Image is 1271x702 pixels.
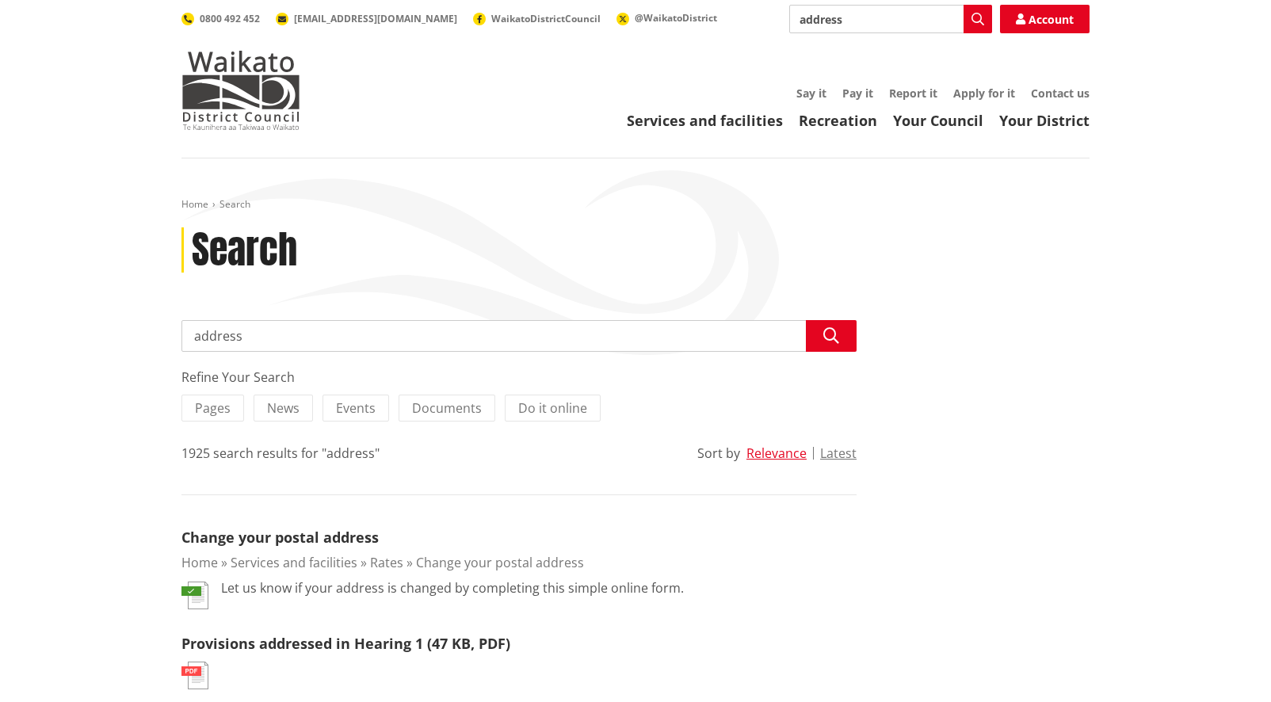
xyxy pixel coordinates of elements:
[219,197,250,211] span: Search
[336,399,376,417] span: Events
[276,12,457,25] a: [EMAIL_ADDRESS][DOMAIN_NAME]
[473,12,601,25] a: WaikatoDistrictCouncil
[820,446,857,460] button: Latest
[181,368,857,387] div: Refine Your Search
[842,86,873,101] a: Pay it
[181,554,218,571] a: Home
[181,198,1090,212] nav: breadcrumb
[1000,5,1090,33] a: Account
[181,582,208,609] img: document-form.svg
[181,51,300,130] img: Waikato District Council - Te Kaunihera aa Takiwaa o Waikato
[627,111,783,130] a: Services and facilities
[181,662,208,689] img: document-pdf.svg
[796,86,826,101] a: Say it
[200,12,260,25] span: 0800 492 452
[416,554,584,571] a: Change your postal address
[518,399,587,417] span: Do it online
[370,554,403,571] a: Rates
[616,11,717,25] a: @WaikatoDistrict
[789,5,992,33] input: Search input
[221,578,684,597] p: Let us know if your address is changed by completing this simple online form.
[953,86,1015,101] a: Apply for it
[181,444,380,463] div: 1925 search results for "address"
[294,12,457,25] span: [EMAIL_ADDRESS][DOMAIN_NAME]
[746,446,807,460] button: Relevance
[181,320,857,352] input: Search input
[267,399,300,417] span: News
[635,11,717,25] span: @WaikatoDistrict
[181,12,260,25] a: 0800 492 452
[181,634,510,653] a: Provisions addressed in Hearing 1 (47 KB, PDF)
[491,12,601,25] span: WaikatoDistrictCouncil
[412,399,482,417] span: Documents
[195,399,231,417] span: Pages
[799,111,877,130] a: Recreation
[231,554,357,571] a: Services and facilities
[697,444,740,463] div: Sort by
[893,111,983,130] a: Your Council
[181,528,379,547] a: Change your postal address
[889,86,937,101] a: Report it
[1031,86,1090,101] a: Contact us
[192,227,297,273] h1: Search
[999,111,1090,130] a: Your District
[181,197,208,211] a: Home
